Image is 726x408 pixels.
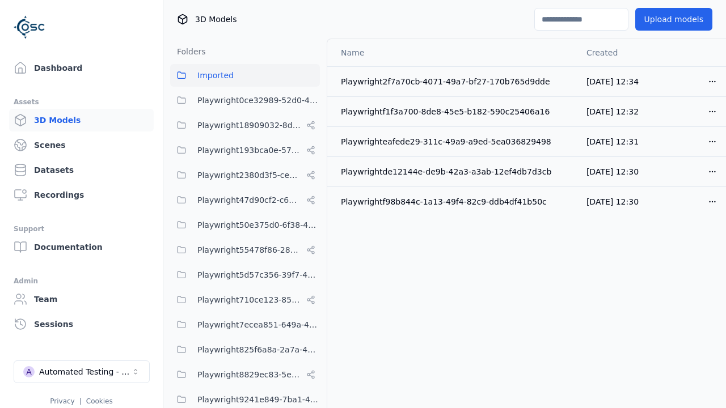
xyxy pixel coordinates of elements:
span: Playwright0ce32989-52d0-45cf-b5b9-59d5033d313a [197,93,320,107]
button: Playwright825f6a8a-2a7a-425c-94f7-650318982f69 [170,338,320,361]
a: Scenes [9,134,154,156]
button: Playwright8829ec83-5e68-4376-b984-049061a310ed [170,363,320,386]
th: Name [327,39,577,66]
span: Playwright47d90cf2-c635-4353-ba3b-5d4538945666 [197,193,302,207]
span: Playwright18909032-8d07-45c5-9c81-9eec75d0b16b [197,118,302,132]
button: Playwright2380d3f5-cebf-494e-b965-66be4d67505e [170,164,320,186]
button: Playwright7ecea851-649a-419a-985e-fcff41a98b20 [170,313,320,336]
img: Logo [14,11,45,43]
a: 3D Models [9,109,154,131]
span: Playwright8829ec83-5e68-4376-b984-049061a310ed [197,368,302,381]
a: Datasets [9,159,154,181]
div: Playwrightde12144e-de9b-42a3-a3ab-12ef4db7d3cb [341,166,568,177]
button: Playwright0ce32989-52d0-45cf-b5b9-59d5033d313a [170,89,320,112]
span: Playwright825f6a8a-2a7a-425c-94f7-650318982f69 [197,343,320,356]
a: Documentation [9,236,154,258]
span: [DATE] 12:30 [586,167,639,176]
button: Playwright193bca0e-57fa-418d-8ea9-45122e711dc7 [170,139,320,161]
span: Playwright50e375d0-6f38-48a7-96e0-b0dcfa24b72f [197,218,320,232]
div: Assets [14,95,149,109]
button: Playwright55478f86-28dc-49b8-8d1f-c7b13b14578c [170,239,320,261]
span: Playwright193bca0e-57fa-418d-8ea9-45122e711dc7 [197,143,302,157]
button: Playwright18909032-8d07-45c5-9c81-9eec75d0b16b [170,114,320,137]
span: | [79,397,82,405]
div: Playwright2f7a70cb-4071-49a7-bf27-170b765d9dde [341,76,568,87]
span: Playwright9241e849-7ba1-474f-9275-02cfa81d37fc [197,393,320,406]
span: [DATE] 12:32 [586,107,639,116]
span: Playwright2380d3f5-cebf-494e-b965-66be4d67505e [197,168,302,182]
span: Playwright710ce123-85fd-4f8c-9759-23c3308d8830 [197,293,302,307]
span: [DATE] 12:31 [586,137,639,146]
div: Playwrightf1f3a700-8de8-45e5-b182-590c25406a16 [341,106,568,117]
button: Playwright5d57c356-39f7-47ed-9ab9-d0409ac6cddc [170,263,320,286]
a: Cookies [86,397,113,405]
h3: Folders [170,46,206,57]
span: Playwright7ecea851-649a-419a-985e-fcff41a98b20 [197,318,320,331]
span: Playwright55478f86-28dc-49b8-8d1f-c7b13b14578c [197,243,302,257]
button: Playwright50e375d0-6f38-48a7-96e0-b0dcfa24b72f [170,214,320,236]
a: Dashboard [9,57,154,79]
span: [DATE] 12:34 [586,77,639,86]
span: Playwright5d57c356-39f7-47ed-9ab9-d0409ac6cddc [197,268,320,282]
span: Imported [197,69,234,82]
span: 3D Models [195,14,237,25]
div: Playwrightf98b844c-1a13-49f4-82c9-ddb4df41b50c [341,196,568,207]
div: Support [14,222,149,236]
div: A [23,366,35,377]
span: [DATE] 12:30 [586,197,639,206]
div: Automated Testing - Playwright [39,366,131,377]
a: Recordings [9,184,154,206]
a: Privacy [50,397,74,405]
button: Imported [170,64,320,87]
div: Playwrighteafede29-311c-49a9-a9ed-5ea036829498 [341,136,568,147]
a: Sessions [9,313,154,335]
div: Admin [14,274,149,288]
a: Team [9,288,154,311]
button: Upload models [635,8,712,31]
button: Playwright47d90cf2-c635-4353-ba3b-5d4538945666 [170,189,320,211]
th: Created [577,39,653,66]
button: Select a workspace [14,360,150,383]
button: Playwright710ce123-85fd-4f8c-9759-23c3308d8830 [170,288,320,311]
